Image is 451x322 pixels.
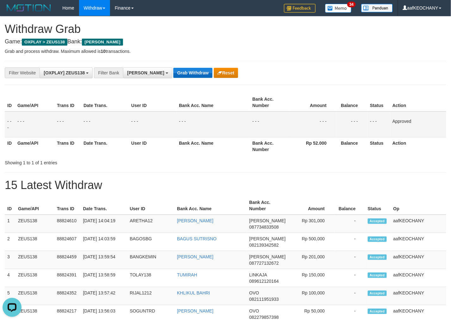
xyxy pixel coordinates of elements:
[249,243,279,248] span: Copy 082139342582 to clipboard
[249,224,279,230] span: Copy 087734833508 to clipboard
[5,197,15,215] th: ID
[368,237,387,242] span: Accepted
[15,111,54,137] td: - - -
[391,269,446,287] td: aafKEOCHANY
[15,251,54,269] td: ZEUS138
[22,39,67,46] span: OXPLAY > ZEUS138
[390,93,446,111] th: Action
[249,261,279,266] span: Copy 087727132672 to clipboard
[288,215,334,233] td: Rp 301,000
[177,308,213,313] a: [PERSON_NAME]
[334,251,365,269] td: -
[368,111,390,137] td: - - -
[368,309,387,314] span: Accepted
[289,111,336,137] td: - - -
[54,93,81,111] th: Trans ID
[81,269,127,287] td: [DATE] 13:58:59
[54,233,81,251] td: 88824607
[82,39,123,46] span: [PERSON_NAME]
[289,137,336,155] th: Rp 52.000
[288,251,334,269] td: Rp 201,000
[176,111,250,137] td: - - -
[81,197,127,215] th: Date Trans.
[247,197,288,215] th: Bank Acc. Number
[368,93,390,111] th: Status
[81,137,129,155] th: Date Trans.
[44,70,85,75] span: [OXPLAY] ZEUS138
[127,269,174,287] td: TOLAY138
[81,111,129,137] td: - - -
[334,233,365,251] td: -
[249,272,267,277] span: LINKAJA
[5,111,15,137] td: - - -
[249,297,279,302] span: Copy 082111951933 to clipboard
[288,233,334,251] td: Rp 500,000
[390,137,446,155] th: Action
[15,137,54,155] th: Game/API
[288,287,334,305] td: Rp 100,000
[81,251,127,269] td: [DATE] 13:59:54
[176,137,250,155] th: Bank Acc. Name
[250,93,289,111] th: Bank Acc. Number
[101,49,106,54] strong: 10
[334,197,365,215] th: Balance
[368,137,390,155] th: Status
[391,233,446,251] td: aafKEOCHANY
[177,272,197,277] a: TUMIRAH
[129,137,176,155] th: User ID
[289,93,336,111] th: Amount
[5,233,15,251] td: 2
[54,111,81,137] td: - - -
[5,93,15,111] th: ID
[123,67,172,78] button: [PERSON_NAME]
[368,291,387,296] span: Accepted
[177,290,210,295] a: KHLIKUL BAHRI
[336,137,368,155] th: Balance
[249,315,279,320] span: Copy 082279857398 to clipboard
[15,269,54,287] td: ZEUS138
[127,251,174,269] td: BANGKEMIN
[177,254,213,259] a: [PERSON_NAME]
[361,4,393,12] img: panduan.png
[334,215,365,233] td: -
[249,236,286,241] span: [PERSON_NAME]
[5,39,446,45] h4: Game: Bank:
[214,68,238,78] button: Reset
[15,197,54,215] th: Game/API
[391,197,446,215] th: Op
[336,111,368,137] td: - - -
[54,269,81,287] td: 88824391
[175,197,247,215] th: Bank Acc. Name
[81,287,127,305] td: [DATE] 13:57:42
[5,67,40,78] div: Filter Website
[81,215,127,233] td: [DATE] 14:04:19
[40,67,93,78] button: [OXPLAY] ZEUS138
[54,287,81,305] td: 88824352
[129,111,176,137] td: - - -
[3,3,22,22] button: Open LiveChat chat widget
[288,269,334,287] td: Rp 150,000
[5,137,15,155] th: ID
[5,215,15,233] td: 1
[15,215,54,233] td: ZEUS138
[177,236,217,241] a: BAGUS SUTRISNO
[5,251,15,269] td: 3
[127,233,174,251] td: BAGOSBG
[368,218,387,224] span: Accepted
[54,197,81,215] th: Trans ID
[15,233,54,251] td: ZEUS138
[5,269,15,287] td: 4
[127,197,174,215] th: User ID
[250,137,289,155] th: Bank Acc. Number
[15,287,54,305] td: ZEUS138
[368,273,387,278] span: Accepted
[391,215,446,233] td: aafKEOCHANY
[54,251,81,269] td: 88824459
[249,308,259,313] span: OVO
[54,137,81,155] th: Trans ID
[284,4,316,13] img: Feedback.jpg
[391,251,446,269] td: aafKEOCHANY
[15,93,54,111] th: Game/API
[127,70,164,75] span: [PERSON_NAME]
[5,48,446,54] p: Grab and process withdraw. Maximum allowed is transactions.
